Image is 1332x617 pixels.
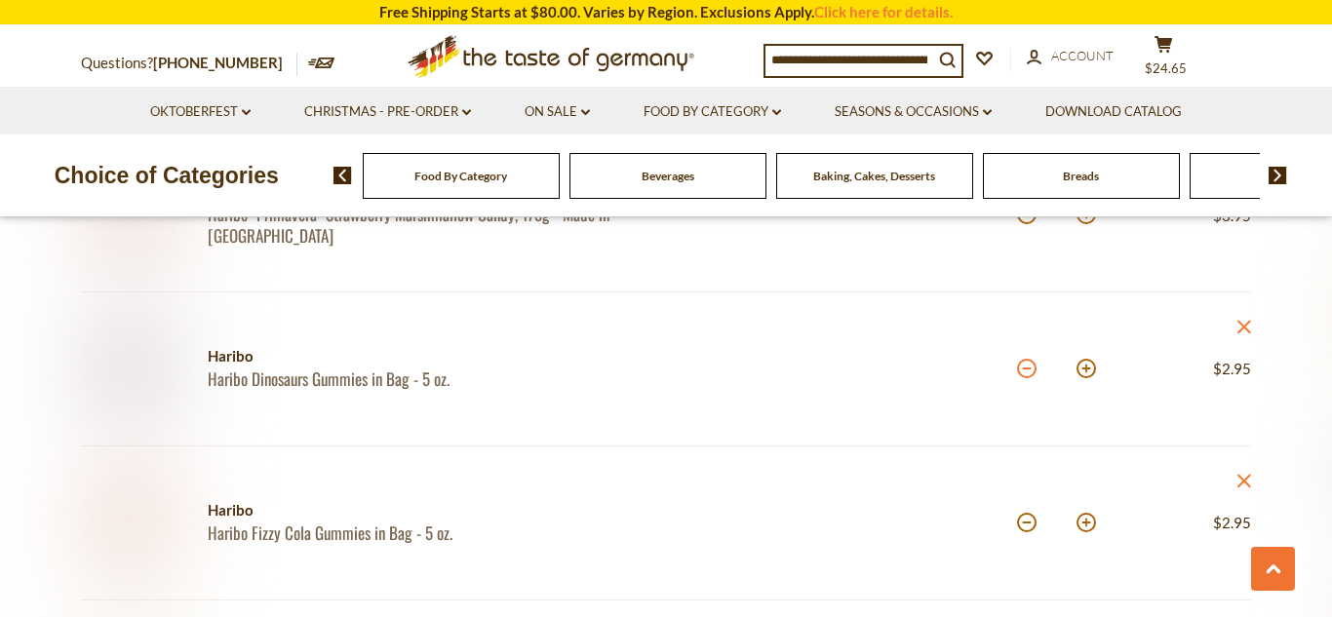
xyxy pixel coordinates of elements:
[525,101,590,123] a: On Sale
[813,169,935,183] a: Baking, Cakes, Desserts
[304,101,471,123] a: Christmas - PRE-ORDER
[835,101,992,123] a: Seasons & Occasions
[414,169,507,183] a: Food By Category
[1213,360,1251,377] span: $2.95
[150,101,251,123] a: Oktoberfest
[1213,207,1251,224] span: $3.95
[1027,46,1114,67] a: Account
[1051,48,1114,63] span: Account
[208,522,632,543] a: Haribo Fizzy Cola Gummies in Bag - 5 oz.
[208,204,632,246] a: Haribo "Primavera" Strawberry Marshmallow Candy, 175g - Made in [GEOGRAPHIC_DATA]
[644,101,781,123] a: Food By Category
[81,471,178,568] img: Haribo Fizzy Cola Gummies in Bag
[814,3,953,20] a: Click here for details.
[333,167,352,184] img: previous arrow
[1134,35,1193,84] button: $24.65
[208,344,632,368] div: Haribo
[81,51,297,76] p: Questions?
[1063,169,1099,183] a: Breads
[1145,60,1187,76] span: $24.65
[1269,167,1287,184] img: next arrow
[81,317,178,414] img: Haribo Dinosaurs Gummies in Bag
[208,368,632,389] a: Haribo Dinosaurs Gummies in Bag - 5 oz.
[1213,514,1251,531] span: $2.95
[153,54,283,71] a: [PHONE_NUMBER]
[642,169,694,183] a: Beverages
[208,498,632,522] div: Haribo
[1045,101,1182,123] a: Download Catalog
